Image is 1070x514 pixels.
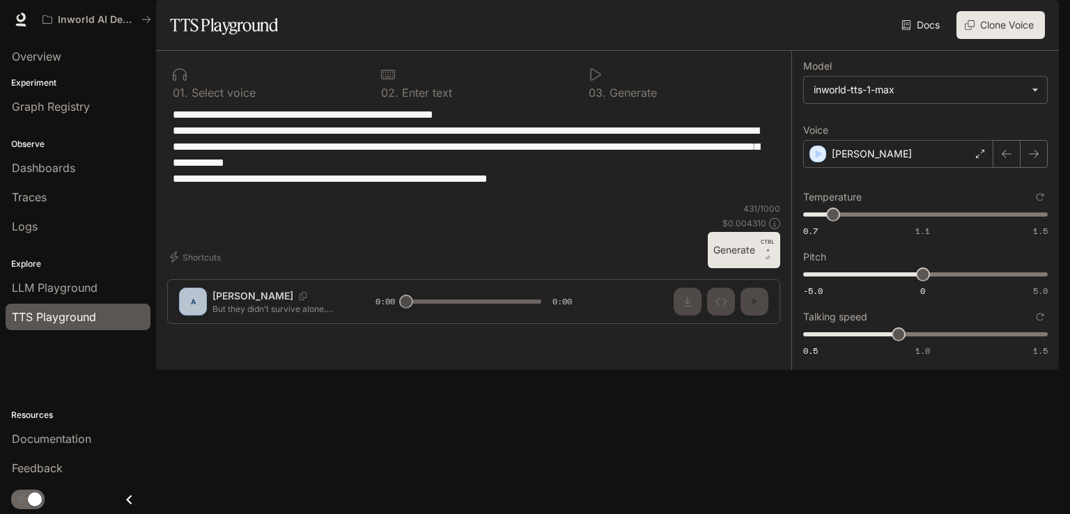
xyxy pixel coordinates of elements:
[761,237,775,254] p: CTRL +
[1033,225,1048,237] span: 1.5
[803,252,826,262] p: Pitch
[803,225,818,237] span: 0.7
[36,6,157,33] button: All workspaces
[832,147,912,161] p: [PERSON_NAME]
[915,345,930,357] span: 1.0
[761,237,775,263] p: ⏎
[606,87,657,98] p: Generate
[915,225,930,237] span: 1.1
[956,11,1045,39] button: Clone Voice
[170,11,278,39] h1: TTS Playground
[804,77,1047,103] div: inworld-tts-1-max
[188,87,256,98] p: Select voice
[803,345,818,357] span: 0.5
[708,232,780,268] button: GenerateCTRL +⏎
[1032,189,1048,205] button: Reset to default
[803,192,862,202] p: Temperature
[1033,345,1048,357] span: 1.5
[1032,309,1048,325] button: Reset to default
[167,246,226,268] button: Shortcuts
[58,14,136,26] p: Inworld AI Demos
[803,61,832,71] p: Model
[803,285,823,297] span: -5.0
[920,285,925,297] span: 0
[589,87,606,98] p: 0 3 .
[173,87,188,98] p: 0 1 .
[381,87,398,98] p: 0 2 .
[899,11,945,39] a: Docs
[1033,285,1048,297] span: 5.0
[814,83,1025,97] div: inworld-tts-1-max
[803,312,867,322] p: Talking speed
[803,125,828,135] p: Voice
[398,87,452,98] p: Enter text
